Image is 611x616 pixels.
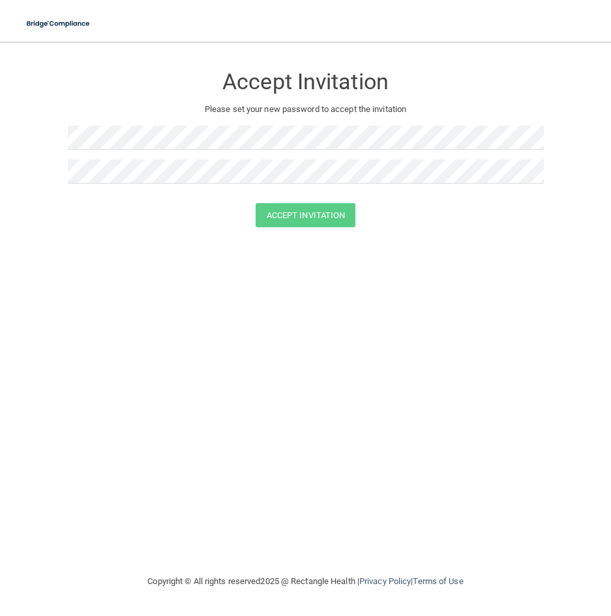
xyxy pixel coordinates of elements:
p: Please set your new password to accept the invitation [78,102,534,117]
a: Terms of Use [413,576,463,586]
button: Accept Invitation [256,203,356,227]
h3: Accept Invitation [68,70,544,94]
a: Privacy Policy [359,576,411,586]
div: Copyright © All rights reserved 2025 @ Rectangle Health | | [68,561,544,602]
img: bridge_compliance_login_screen.278c3ca4.svg [20,10,98,37]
